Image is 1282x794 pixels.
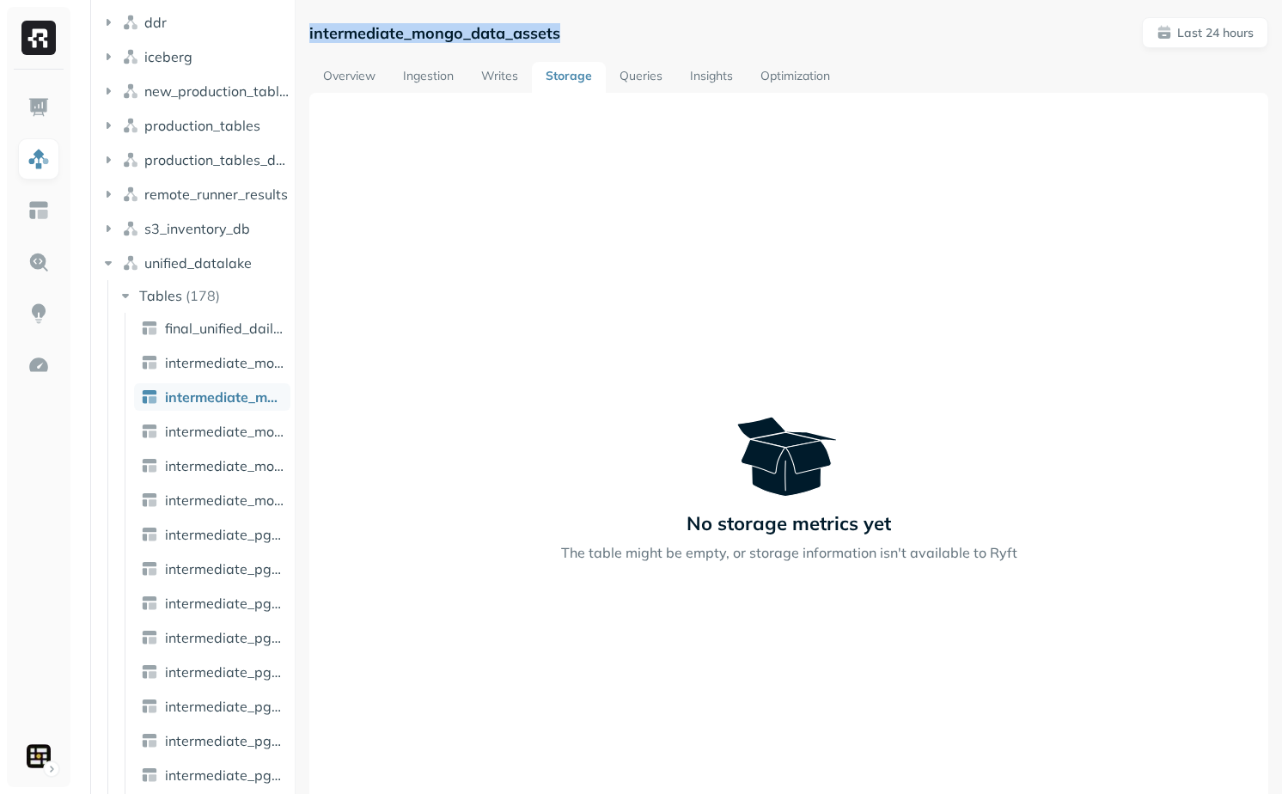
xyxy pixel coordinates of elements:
[1177,25,1254,41] p: Last 24 hours
[144,220,250,237] span: s3_inventory_db
[144,254,252,272] span: unified_datalake
[309,23,560,43] p: intermediate_mongo_data_assets
[27,148,50,170] img: Assets
[100,249,289,277] button: unified_datalake
[1142,17,1268,48] button: Last 24 hours
[27,302,50,325] img: Insights
[100,180,289,208] button: remote_runner_results
[100,112,289,139] button: production_tables
[144,14,167,31] span: ddr
[122,48,139,65] img: namespace
[165,698,284,715] span: intermediate_pg_api_service__assignments_accessible_stores
[27,96,50,119] img: Dashboard
[309,62,389,93] a: Overview
[141,629,158,646] img: table
[122,186,139,203] img: namespace
[139,287,182,304] span: Tables
[122,82,139,100] img: namespace
[165,732,284,749] span: intermediate_pg_api_service__auth_tokens
[561,542,1017,563] p: The table might be empty, or storage information isn't available to Ryft
[141,423,158,440] img: table
[122,14,139,31] img: namespace
[389,62,467,93] a: Ingestion
[27,251,50,273] img: Query Explorer
[122,117,139,134] img: namespace
[27,199,50,222] img: Asset Explorer
[165,560,284,577] span: intermediate_pg_api_service__alert_comments
[165,457,284,474] span: intermediate_mongo_file_access_evaluation
[165,767,284,784] span: intermediate_pg_api_service__aws_sso_groups
[687,511,891,535] p: No storage metrics yet
[165,320,284,337] span: final_unified_daily_data_store_scan_coverage_pace
[134,727,290,754] a: intermediate_pg_api_service__auth_tokens
[165,629,284,646] span: intermediate_pg_api_service__assignments
[134,761,290,789] a: intermediate_pg_api_service__aws_sso_groups
[100,77,289,105] button: new_production_tables
[165,423,284,440] span: intermediate_mongo_data_stores
[141,732,158,749] img: table
[122,220,139,237] img: namespace
[27,744,51,768] img: Sentra
[165,595,284,612] span: intermediate_pg_api_service__alerts
[100,146,289,174] button: production_tables_daniel_test
[467,62,532,93] a: Writes
[21,21,56,55] img: Ryft
[144,151,289,168] span: production_tables_daniel_test
[141,663,158,681] img: table
[27,354,50,376] img: Optimization
[100,9,289,36] button: ddr
[134,521,290,548] a: intermediate_pg_api_service__alembic_version
[532,62,606,93] a: Storage
[141,698,158,715] img: table
[141,560,158,577] img: table
[122,254,139,272] img: namespace
[165,492,284,509] span: intermediate_mongo_scan_state
[165,388,284,406] span: intermediate_mongo_data_assets
[134,349,290,376] a: intermediate_mongo_connectors
[134,383,290,411] a: intermediate_mongo_data_assets
[141,457,158,474] img: table
[134,315,290,342] a: final_unified_daily_data_store_scan_coverage_pace
[165,663,284,681] span: intermediate_pg_api_service__assignments_accessible_assets
[134,452,290,479] a: intermediate_mongo_file_access_evaluation
[122,151,139,168] img: namespace
[141,388,158,406] img: table
[165,354,284,371] span: intermediate_mongo_connectors
[144,117,260,134] span: production_tables
[100,215,289,242] button: s3_inventory_db
[141,354,158,371] img: table
[134,693,290,720] a: intermediate_pg_api_service__assignments_accessible_stores
[747,62,844,93] a: Optimization
[100,43,289,70] button: iceberg
[144,82,289,100] span: new_production_tables
[134,658,290,686] a: intermediate_pg_api_service__assignments_accessible_assets
[134,555,290,583] a: intermediate_pg_api_service__alert_comments
[186,287,220,304] p: ( 178 )
[141,492,158,509] img: table
[141,320,158,337] img: table
[134,589,290,617] a: intermediate_pg_api_service__alerts
[165,526,284,543] span: intermediate_pg_api_service__alembic_version
[606,62,676,93] a: Queries
[134,624,290,651] a: intermediate_pg_api_service__assignments
[134,486,290,514] a: intermediate_mongo_scan_state
[676,62,747,93] a: Insights
[144,186,288,203] span: remote_runner_results
[141,526,158,543] img: table
[134,418,290,445] a: intermediate_mongo_data_stores
[141,595,158,612] img: table
[144,48,192,65] span: iceberg
[141,767,158,784] img: table
[117,282,290,309] button: Tables(178)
